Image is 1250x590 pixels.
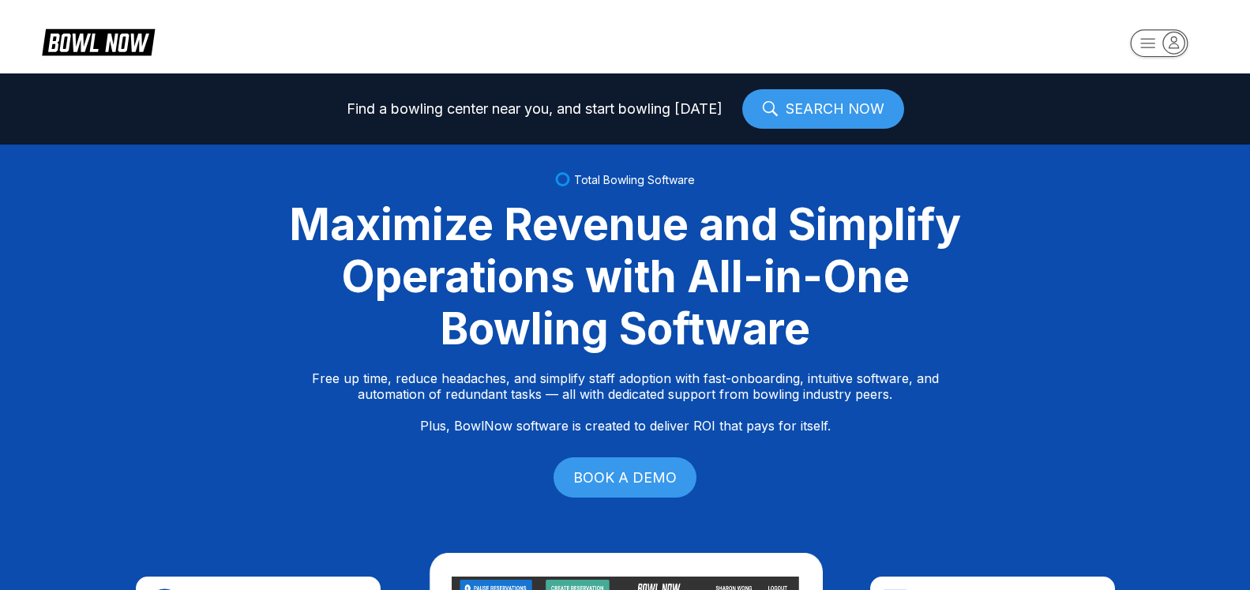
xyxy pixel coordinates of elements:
[742,89,904,129] a: SEARCH NOW
[347,101,723,117] span: Find a bowling center near you, and start bowling [DATE]
[270,198,981,355] div: Maximize Revenue and Simplify Operations with All-in-One Bowling Software
[574,173,695,186] span: Total Bowling Software
[312,370,939,434] p: Free up time, reduce headaches, and simplify staff adoption with fast-onboarding, intuitive softw...
[554,457,696,498] a: BOOK A DEMO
